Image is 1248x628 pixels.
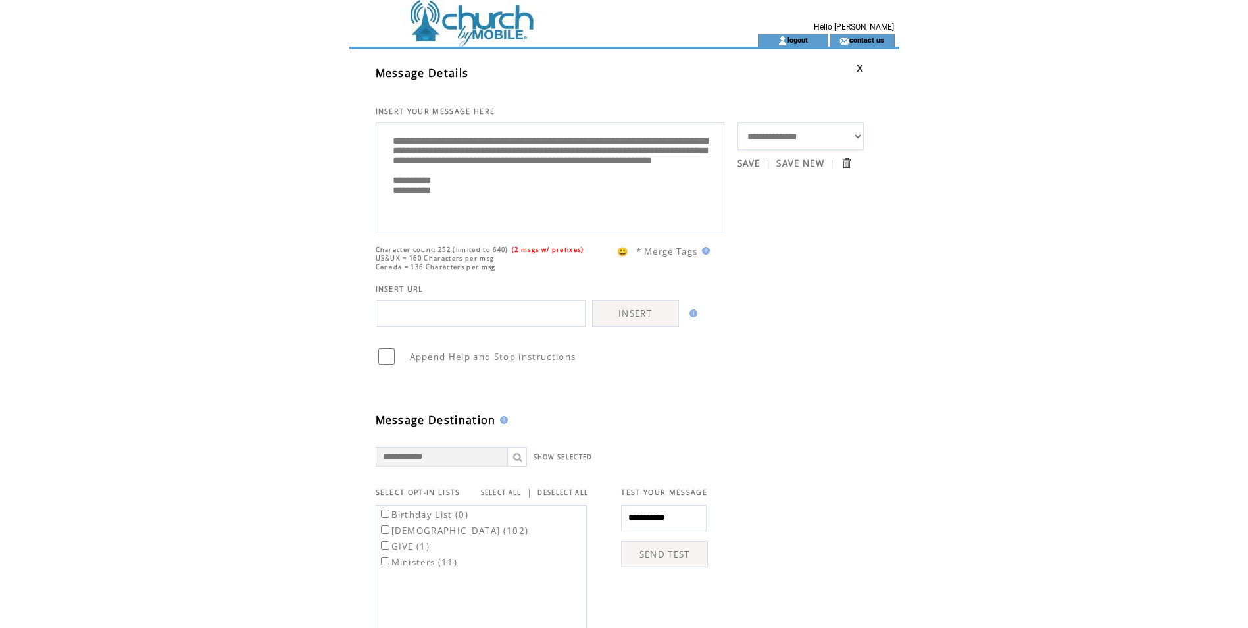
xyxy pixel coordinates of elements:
img: account_icon.gif [778,36,787,46]
a: SEND TEST [621,541,708,567]
span: * Merge Tags [636,246,698,257]
span: INSERT YOUR MESSAGE HERE [376,107,495,116]
span: Character count: 252 (limited to 640) [376,246,509,254]
label: Birthday List (0) [378,509,469,521]
span: US&UK = 160 Characters per msg [376,254,495,263]
label: Ministers (11) [378,556,458,568]
img: contact_us_icon.gif [839,36,849,46]
span: | [830,157,835,169]
label: GIVE (1) [378,540,430,552]
span: 😀 [617,246,629,257]
input: [DEMOGRAPHIC_DATA] (102) [381,525,389,534]
img: help.gif [686,309,697,317]
span: INSERT URL [376,284,424,294]
span: (2 msgs w/ prefixes) [512,246,584,254]
img: help.gif [496,416,508,424]
span: Hello [PERSON_NAME] [814,22,894,32]
img: help.gif [698,247,710,255]
span: Message Details [376,66,469,80]
a: DESELECT ALL [537,488,588,497]
span: SELECT OPT-IN LISTS [376,488,461,497]
a: logout [787,36,808,44]
a: SAVE NEW [776,157,824,169]
input: GIVE (1) [381,541,389,550]
a: SELECT ALL [481,488,522,497]
span: Message Destination [376,413,496,427]
a: contact us [849,36,884,44]
span: Canada = 136 Characters per msg [376,263,496,271]
span: | [766,157,771,169]
input: Ministers (11) [381,557,389,565]
a: SHOW SELECTED [534,453,593,461]
input: Birthday List (0) [381,510,389,518]
span: TEST YOUR MESSAGE [621,488,707,497]
a: INSERT [592,300,679,327]
span: Append Help and Stop instructions [410,351,576,363]
label: [DEMOGRAPHIC_DATA] (102) [378,525,529,536]
input: Submit [840,157,853,169]
a: SAVE [737,157,761,169]
span: | [527,486,532,498]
